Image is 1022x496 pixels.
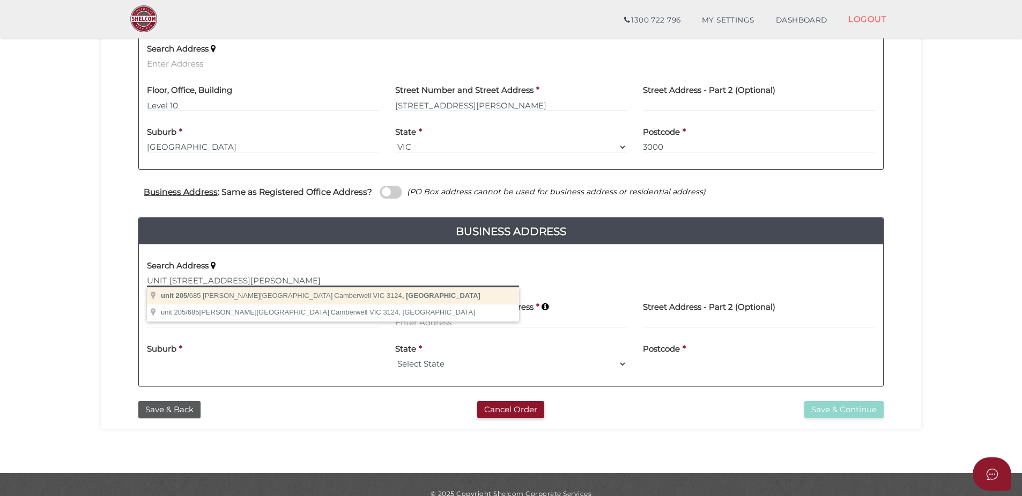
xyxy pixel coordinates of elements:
a: 1300 722 796 [613,10,691,31]
h4: Floor, Office, Building [147,86,232,95]
span: , [GEOGRAPHIC_DATA] [334,291,480,300]
span: 3124 [383,308,398,316]
i: Keep typing in your address(including suburb) until it appears [211,45,216,53]
h4: Street Number and Street Address [395,86,534,95]
h4: Business Address [139,223,883,240]
span: unit 205/ [161,291,334,300]
span: Camberwell [331,308,368,316]
button: Cancel Order [477,401,544,419]
span: [PERSON_NAME][GEOGRAPHIC_DATA] [203,291,332,300]
button: Save & Back [138,401,201,419]
h4: Postcode [643,128,680,137]
h4: Street Address - Part 2 (Optional) [643,86,775,95]
button: Save & Continue [804,401,884,419]
h4: : Same as Registered Office Address? [144,187,372,196]
h4: Suburb [147,128,176,137]
i: Keep typing in your address(including suburb) until it appears [211,261,216,270]
h4: Street Number and Street Address [395,303,534,312]
span: [PERSON_NAME][GEOGRAPHIC_DATA] [199,308,329,316]
span: , [GEOGRAPHIC_DATA] [331,308,475,316]
span: VIC [373,291,385,300]
a: DASHBOARD [765,10,838,31]
a: MY SETTINGS [691,10,765,31]
span: 3124 [387,291,402,300]
h4: Suburb [147,345,176,354]
h4: Search Address [147,45,209,54]
button: Open asap [973,457,1011,491]
u: Business Address [144,187,218,197]
h4: Postcode [643,345,680,354]
input: Enter Address [395,316,627,328]
i: (PO Box address cannot be used for business address or residential address) [407,187,706,196]
span: unit 205/685 [161,308,331,316]
input: Enter Address [147,58,519,70]
input: Enter Address [147,275,519,287]
a: LOGOUT [838,8,897,30]
i: Keep typing in your address(including suburb) until it appears [542,303,549,311]
input: Postcode must be exactly 4 digits [643,358,875,370]
input: Postcode must be exactly 4 digits [643,141,875,153]
h4: State [395,128,416,137]
h4: Street Address - Part 2 (Optional) [643,303,775,312]
span: Camberwell [334,291,371,300]
h4: State [395,345,416,354]
span: VIC [369,308,381,316]
span: 685 [189,291,201,300]
h4: Search Address [147,261,209,271]
input: Enter Address [395,99,627,111]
